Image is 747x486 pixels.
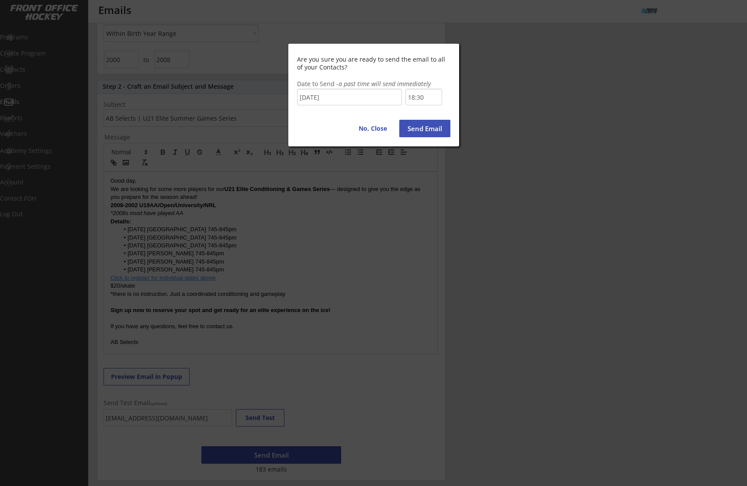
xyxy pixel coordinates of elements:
button: No, Close [353,120,393,137]
div: Date to Send - [297,81,450,87]
button: Send Email [399,120,450,137]
em: a past time will send immediately [339,80,431,88]
div: Are you sure you are ready to send the email to all of your Contacts? [297,56,450,71]
input: 12:00 [405,89,442,105]
input: 8/11/2025 [297,89,402,105]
